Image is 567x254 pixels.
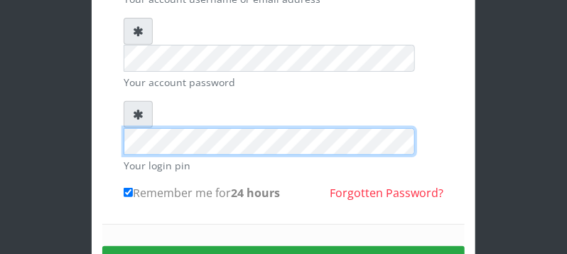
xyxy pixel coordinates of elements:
[124,184,280,201] label: Remember me for
[231,185,280,201] b: 24 hours
[124,158,443,173] small: Your login pin
[124,75,443,90] small: Your account password
[124,188,133,197] input: Remember me for24 hours
[330,185,443,201] a: Forgotten Password?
